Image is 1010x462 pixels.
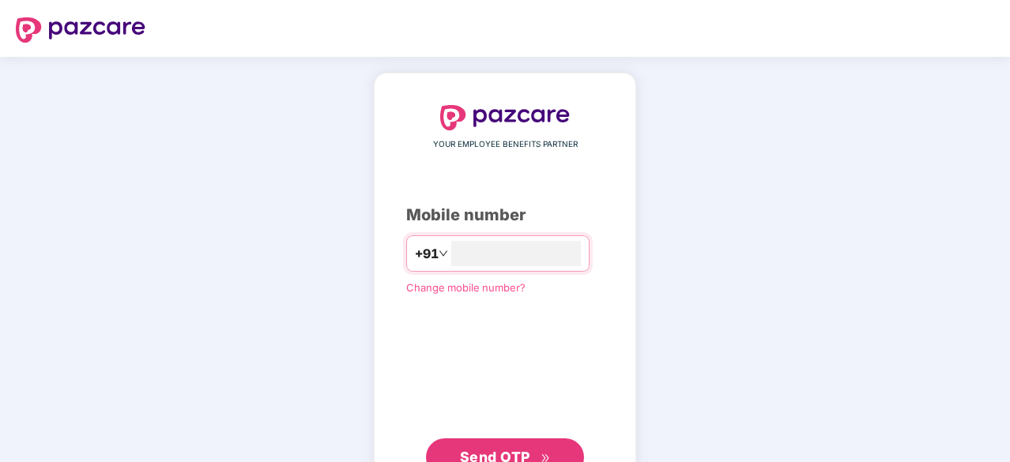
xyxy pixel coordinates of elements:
span: YOUR EMPLOYEE BENEFITS PARTNER [433,138,578,151]
span: down [439,249,448,258]
a: Change mobile number? [406,281,526,294]
img: logo [440,105,570,130]
span: +91 [415,244,439,264]
img: logo [16,17,145,43]
div: Mobile number [406,203,604,227]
